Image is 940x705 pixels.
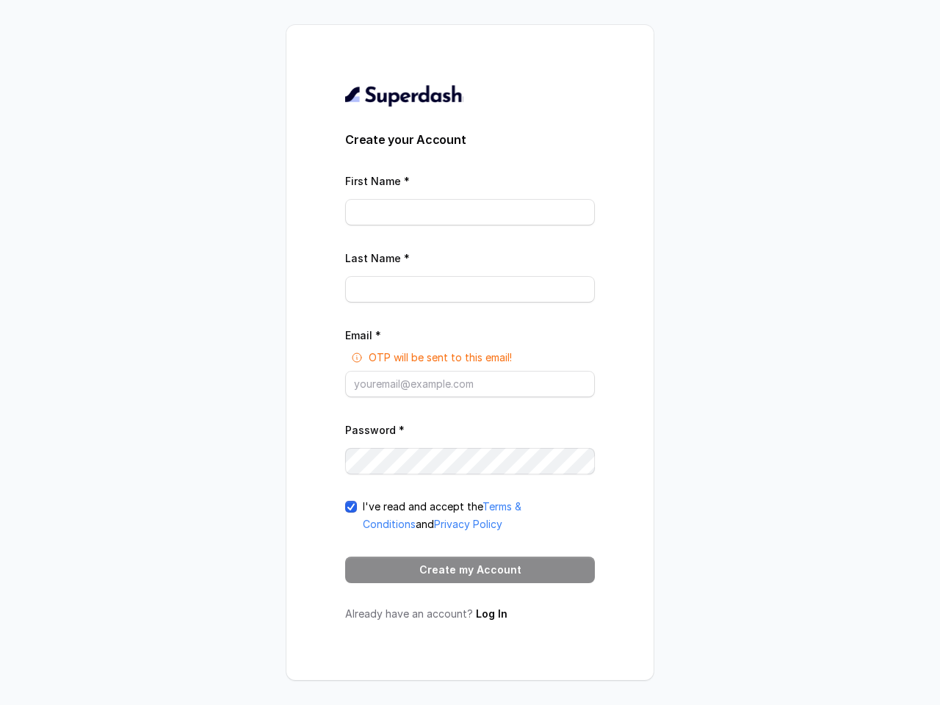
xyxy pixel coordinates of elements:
[345,329,381,341] label: Email *
[345,371,595,397] input: youremail@example.com
[369,350,512,365] p: OTP will be sent to this email!
[345,252,410,264] label: Last Name *
[434,518,502,530] a: Privacy Policy
[345,607,595,621] p: Already have an account?
[345,175,410,187] label: First Name *
[345,84,463,107] img: light.svg
[476,607,507,620] a: Log In
[345,424,405,436] label: Password *
[363,498,595,533] p: I've read and accept the and
[345,131,595,148] h3: Create your Account
[345,557,595,583] button: Create my Account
